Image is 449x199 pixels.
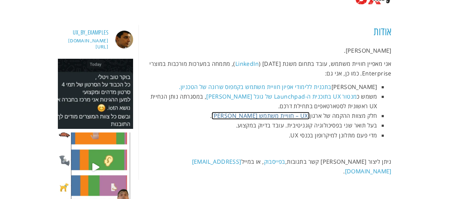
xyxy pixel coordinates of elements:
[192,158,391,175] a: [EMAIL_ADDRESS][DOMAIN_NAME]
[58,38,109,50] p: [DOMAIN_NAME][URL]
[149,121,377,130] li: בעל תואר שני בפסיכולוגיה קוגניטיבית. עובד בדיוק במקצוע.
[149,46,391,56] p: [PERSON_NAME].
[264,158,285,166] a: בפייסבוק
[212,112,310,120] a: UXI – חוויית משתמש [PERSON_NAME]
[149,131,377,140] li: מדי פעם מתלונן למיקרופון בכנסי UX.
[149,157,391,176] p: ניתן ליצור [PERSON_NAME] קשר בתגובות, , או במייל .
[149,25,391,39] h1: אודות
[73,29,108,37] h3: ux_by_examples
[206,93,357,100] a: מנטור UX בתוכנית ה-Launchpad של גוגל [PERSON_NAME]
[235,60,259,68] a: LinkedIn
[149,92,377,111] li: משמש כ , במסגרתה נותן הנחיית UX ראשונית לסטארטאפים בתחילת דרכם.
[149,111,377,121] li: חלק מצוות ההקמה של ארגון .
[58,59,133,129] img: יש תמורה לחפירה 😊
[92,163,99,171] svg: Play
[179,83,331,91] a: בתכנית ללימודי אפיון חוויית משתמש בקמפוס שרונה של הטכניון.
[58,29,133,50] a: ux_by_examples [DOMAIN_NAME][URL]
[149,59,391,78] p: אני מאפיין חוויית משתמש, עובד בתחום משנת [DATE] ( ), מתמחה במערכות מורכבות במוצרי Enterprise. כמו...
[149,82,377,92] li: [PERSON_NAME]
